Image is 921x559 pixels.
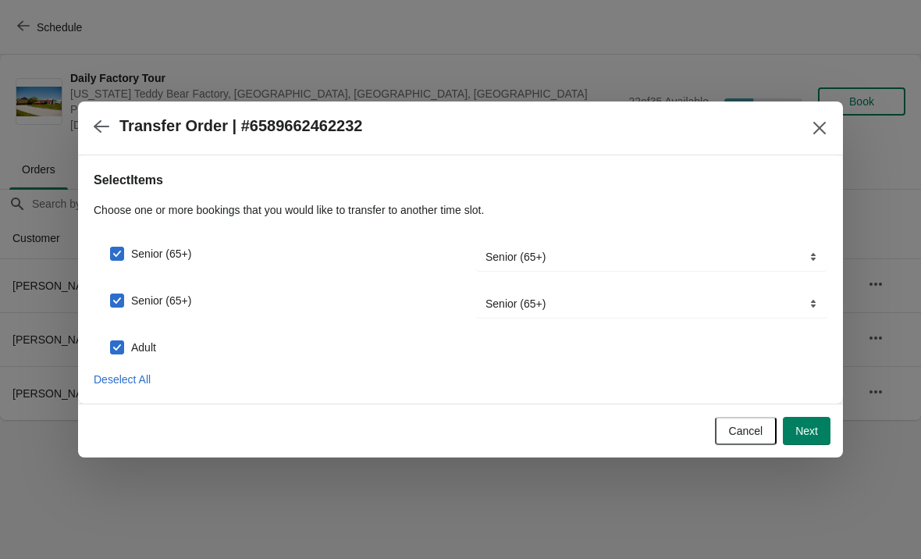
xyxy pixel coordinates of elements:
button: Close [805,114,834,142]
h2: Select Items [94,171,827,190]
span: Next [795,425,818,437]
button: Cancel [715,417,777,445]
h2: Transfer Order | #6589662462232 [119,117,362,135]
p: Choose one or more bookings that you would like to transfer to another time slot. [94,202,827,218]
span: Senior (65+) [131,246,191,262]
span: Adult [131,340,156,355]
span: Senior (65+) [131,293,191,308]
span: Deselect All [94,373,151,386]
span: Cancel [729,425,763,437]
button: Deselect All [87,365,157,393]
button: Next [783,417,830,445]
